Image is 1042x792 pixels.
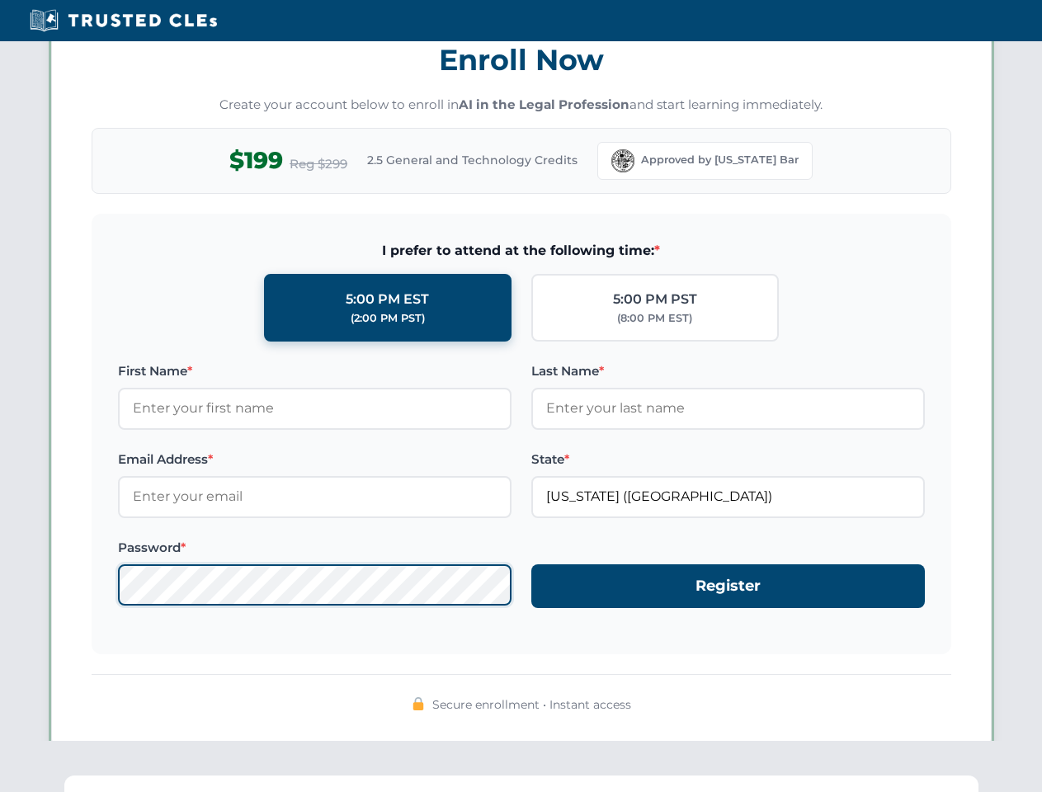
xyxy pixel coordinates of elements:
[118,361,512,381] label: First Name
[531,476,925,517] input: Florida (FL)
[118,388,512,429] input: Enter your first name
[290,154,347,174] span: Reg $299
[412,697,425,710] img: 🔒
[617,310,692,327] div: (8:00 PM EST)
[118,450,512,469] label: Email Address
[118,538,512,558] label: Password
[459,97,629,112] strong: AI in the Legal Profession
[531,361,925,381] label: Last Name
[346,289,429,310] div: 5:00 PM EST
[531,450,925,469] label: State
[641,152,799,168] span: Approved by [US_STATE] Bar
[351,310,425,327] div: (2:00 PM PST)
[432,695,631,714] span: Secure enrollment • Instant access
[613,289,697,310] div: 5:00 PM PST
[118,476,512,517] input: Enter your email
[531,564,925,608] button: Register
[92,96,951,115] p: Create your account below to enroll in and start learning immediately.
[229,142,283,179] span: $199
[118,240,925,262] span: I prefer to attend at the following time:
[367,151,578,169] span: 2.5 General and Technology Credits
[92,34,951,86] h3: Enroll Now
[531,388,925,429] input: Enter your last name
[611,149,634,172] img: Florida Bar
[25,8,222,33] img: Trusted CLEs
